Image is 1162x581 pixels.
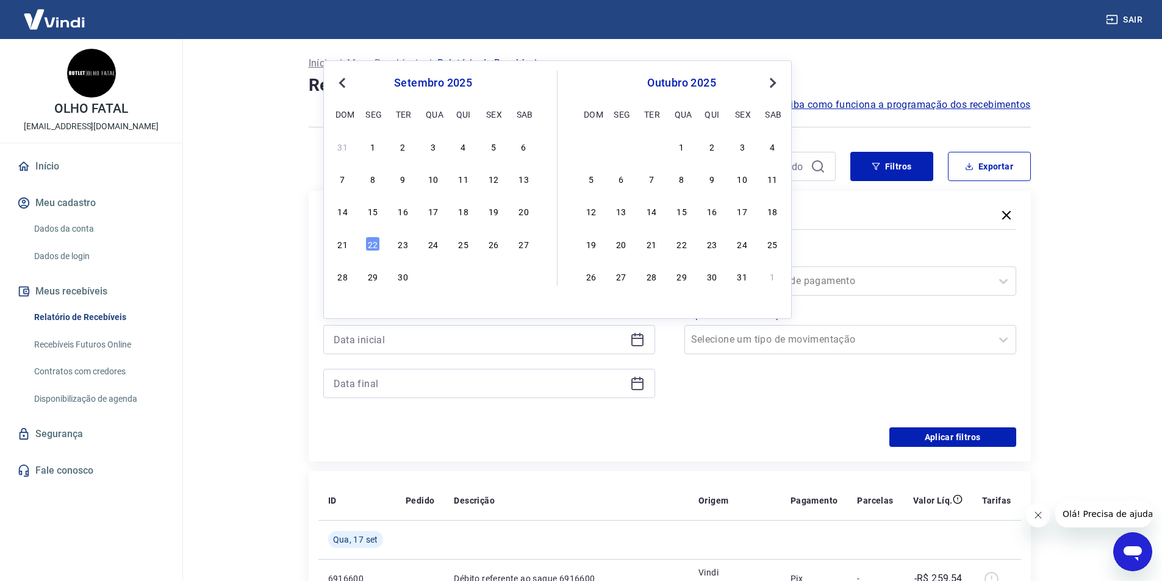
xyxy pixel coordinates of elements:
[735,107,750,121] div: sex
[29,359,168,384] a: Contratos com credores
[454,494,495,507] p: Descrição
[24,120,159,133] p: [EMAIL_ADDRESS][DOMAIN_NAME]
[644,139,659,154] div: Choose terça-feira, 30 de setembro de 2025
[614,171,628,186] div: Choose segunda-feira, 6 de outubro de 2025
[675,237,689,251] div: Choose quarta-feira, 22 de outubro de 2025
[644,269,659,283] div: Choose terça-feira, 28 de outubro de 2025
[791,494,838,507] p: Pagamento
[584,139,598,154] div: Choose domingo, 28 de setembro de 2025
[486,237,501,251] div: Choose sexta-feira, 26 de setembro de 2025
[456,171,471,186] div: Choose quinta-feira, 11 de setembro de 2025
[334,137,533,285] div: month 2025-09
[1113,532,1152,571] iframe: Botão para abrir a janela de mensagens
[614,269,628,283] div: Choose segunda-feira, 27 de outubro de 2025
[517,139,531,154] div: Choose sábado, 6 de setembro de 2025
[426,107,440,121] div: qua
[614,237,628,251] div: Choose segunda-feira, 20 de outubro de 2025
[486,107,501,121] div: sex
[614,107,628,121] div: seg
[334,76,533,90] div: setembro 2025
[335,139,350,154] div: Choose domingo, 31 de agosto de 2025
[1026,503,1050,527] iframe: Fechar mensagem
[765,139,780,154] div: Choose sábado, 4 de outubro de 2025
[584,171,598,186] div: Choose domingo, 5 de outubro de 2025
[456,139,471,154] div: Choose quinta-feira, 4 de setembro de 2025
[396,269,411,283] div: Choose terça-feira, 30 de setembro de 2025
[335,76,350,90] button: Previous Month
[334,374,625,393] input: Data final
[765,204,780,218] div: Choose sábado, 18 de outubro de 2025
[675,204,689,218] div: Choose quarta-feira, 15 de outubro de 2025
[850,152,933,181] button: Filtros
[614,139,628,154] div: Choose segunda-feira, 29 de setembro de 2025
[338,56,342,71] p: /
[426,204,440,218] div: Choose quarta-feira, 17 de setembro de 2025
[584,237,598,251] div: Choose domingo, 19 de outubro de 2025
[456,204,471,218] div: Choose quinta-feira, 18 de setembro de 2025
[675,269,689,283] div: Choose quarta-feira, 29 de outubro de 2025
[517,204,531,218] div: Choose sábado, 20 de setembro de 2025
[1055,501,1152,527] iframe: Mensagem da empresa
[426,237,440,251] div: Choose quarta-feira, 24 de setembro de 2025
[309,73,1031,98] h4: Relatório de Recebíveis
[396,107,411,121] div: ter
[614,204,628,218] div: Choose segunda-feira, 13 de outubro de 2025
[517,237,531,251] div: Choose sábado, 27 de setembro de 2025
[698,494,728,507] p: Origem
[29,305,168,330] a: Relatório de Recebíveis
[735,237,750,251] div: Choose sexta-feira, 24 de outubro de 2025
[766,76,780,90] button: Next Month
[347,56,423,71] a: Meus Recebíveis
[687,249,1014,264] label: Forma de Pagamento
[735,171,750,186] div: Choose sexta-feira, 10 de outubro de 2025
[335,269,350,283] div: Choose domingo, 28 de setembro de 2025
[705,269,719,283] div: Choose quinta-feira, 30 de outubro de 2025
[486,204,501,218] div: Choose sexta-feira, 19 de setembro de 2025
[705,107,719,121] div: qui
[687,308,1014,323] label: Tipo de Movimentação
[582,76,781,90] div: outubro 2025
[365,237,380,251] div: Choose segunda-feira, 22 de setembro de 2025
[365,204,380,218] div: Choose segunda-feira, 15 de setembro de 2025
[456,237,471,251] div: Choose quinta-feira, 25 de setembro de 2025
[15,190,168,216] button: Meu cadastro
[765,269,780,283] div: Choose sábado, 1 de novembro de 2025
[486,171,501,186] div: Choose sexta-feira, 12 de setembro de 2025
[335,204,350,218] div: Choose domingo, 14 de setembro de 2025
[328,494,337,507] p: ID
[584,107,598,121] div: dom
[705,237,719,251] div: Choose quinta-feira, 23 de outubro de 2025
[517,171,531,186] div: Choose sábado, 13 de setembro de 2025
[396,139,411,154] div: Choose terça-feira, 2 de setembro de 2025
[644,204,659,218] div: Choose terça-feira, 14 de outubro de 2025
[765,107,780,121] div: sab
[735,269,750,283] div: Choose sexta-feira, 31 de outubro de 2025
[705,204,719,218] div: Choose quinta-feira, 16 de outubro de 2025
[705,139,719,154] div: Choose quinta-feira, 2 de outubro de 2025
[517,269,531,283] div: Choose sábado, 4 de outubro de 2025
[29,244,168,269] a: Dados de login
[365,171,380,186] div: Choose segunda-feira, 8 de setembro de 2025
[15,457,168,484] a: Fale conosco
[675,171,689,186] div: Choose quarta-feira, 8 de outubro de 2025
[486,269,501,283] div: Choose sexta-feira, 3 de outubro de 2025
[7,9,102,18] span: Olá! Precisa de ajuda?
[889,427,1016,447] button: Aplicar filtros
[765,237,780,251] div: Choose sábado, 25 de outubro de 2025
[426,171,440,186] div: Choose quarta-feira, 10 de setembro de 2025
[584,269,598,283] div: Choose domingo, 26 de outubro de 2025
[365,107,380,121] div: seg
[67,49,116,98] img: 1ad817ab-f745-4e7c-8aef-587ba4263015.jpeg
[517,107,531,121] div: sab
[309,56,333,71] p: Início
[486,139,501,154] div: Choose sexta-feira, 5 de setembro de 2025
[335,237,350,251] div: Choose domingo, 21 de setembro de 2025
[584,204,598,218] div: Choose domingo, 12 de outubro de 2025
[948,152,1031,181] button: Exportar
[765,171,780,186] div: Choose sábado, 11 de outubro de 2025
[644,237,659,251] div: Choose terça-feira, 21 de outubro de 2025
[335,107,350,121] div: dom
[705,171,719,186] div: Choose quinta-feira, 9 de outubro de 2025
[779,98,1031,112] a: Saiba como funciona a programação dos recebimentos
[333,533,378,546] span: Qua, 17 set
